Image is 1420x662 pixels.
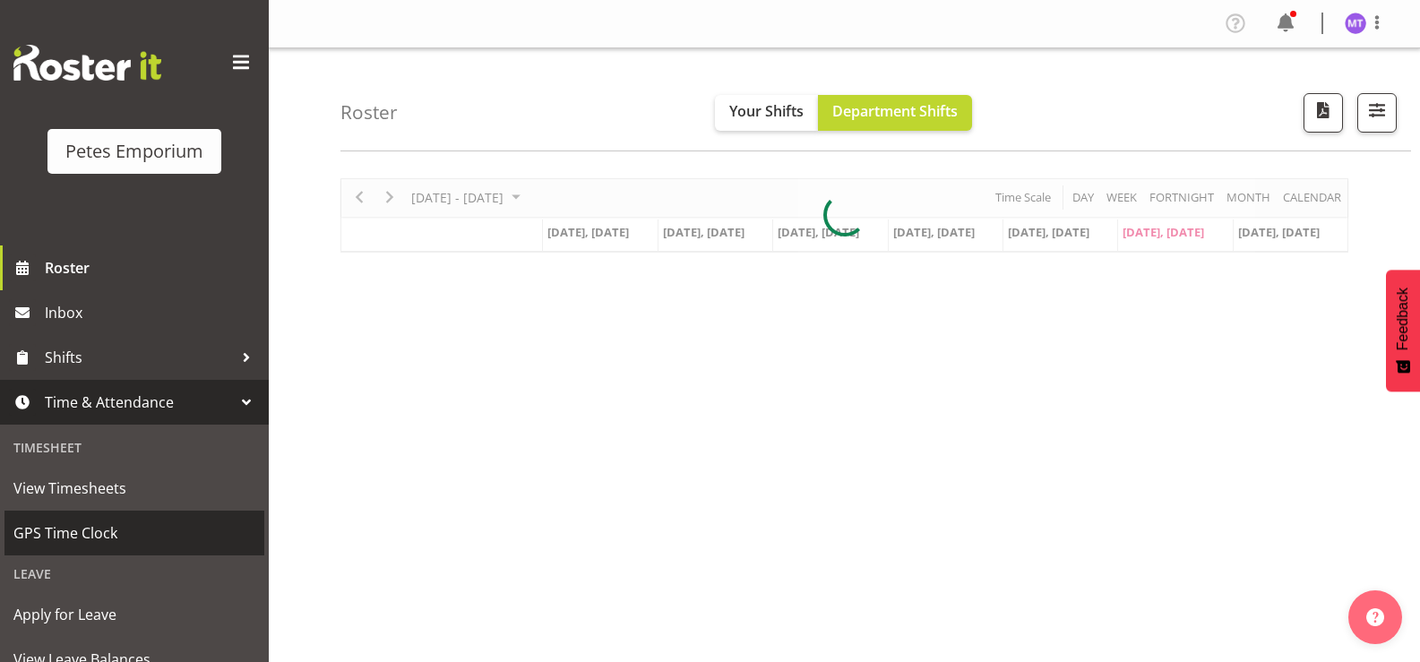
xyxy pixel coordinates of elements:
span: Roster [45,254,260,281]
button: Department Shifts [818,95,972,131]
span: Inbox [45,299,260,326]
a: GPS Time Clock [4,511,264,555]
button: Feedback - Show survey [1386,270,1420,391]
span: Apply for Leave [13,601,255,628]
span: Feedback [1395,288,1411,350]
span: Your Shifts [729,101,804,121]
div: Leave [4,555,264,592]
div: Timesheet [4,429,264,466]
img: Rosterit website logo [13,45,161,81]
span: Time & Attendance [45,389,233,416]
a: Apply for Leave [4,592,264,637]
button: Your Shifts [715,95,818,131]
img: help-xxl-2.png [1366,608,1384,626]
img: mya-taupawa-birkhead5814.jpg [1345,13,1366,34]
h4: Roster [340,102,398,123]
div: Petes Emporium [65,138,203,165]
a: View Timesheets [4,466,264,511]
span: Shifts [45,344,233,371]
span: GPS Time Clock [13,520,255,546]
span: Department Shifts [832,101,958,121]
span: View Timesheets [13,475,255,502]
button: Download a PDF of the roster according to the set date range. [1304,93,1343,133]
button: Filter Shifts [1357,93,1397,133]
